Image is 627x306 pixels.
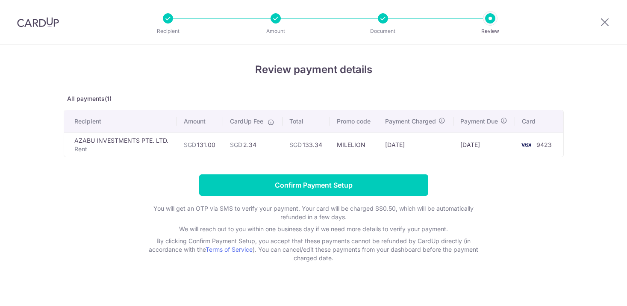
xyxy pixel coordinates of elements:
p: Document [351,27,415,35]
span: SGD [289,141,302,148]
th: Promo code [330,110,378,132]
p: We will reach out to you within one business day if we need more details to verify your payment. [143,225,485,233]
span: 9423 [536,141,552,148]
th: Card [515,110,563,132]
p: Rent [74,145,171,153]
input: Confirm Payment Setup [199,174,428,196]
th: Amount [177,110,223,132]
td: 2.34 [223,132,282,157]
p: Amount [244,27,307,35]
th: Total [283,110,330,132]
span: SGD [184,141,196,148]
th: Recipient [64,110,177,132]
td: 131.00 [177,132,223,157]
td: 133.34 [283,132,330,157]
h4: Review payment details [64,62,564,77]
td: [DATE] [378,132,453,157]
p: You will get an OTP via SMS to verify your payment. Your card will be charged S$0.50, which will ... [143,204,485,221]
span: CardUp Fee [230,117,263,126]
td: MILELION [330,132,378,157]
p: Review [459,27,522,35]
img: <span class="translation_missing" title="translation missing: en.account_steps.new_confirm_form.b... [518,140,535,150]
td: [DATE] [453,132,515,157]
p: By clicking Confirm Payment Setup, you accept that these payments cannot be refunded by CardUp di... [143,237,485,262]
a: Terms of Service [206,246,253,253]
span: Payment Due [460,117,498,126]
p: All payments(1) [64,94,564,103]
span: SGD [230,141,242,148]
td: AZABU INVESTMENTS PTE. LTD. [64,132,177,157]
img: CardUp [17,17,59,27]
p: Recipient [136,27,200,35]
span: Payment Charged [385,117,436,126]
